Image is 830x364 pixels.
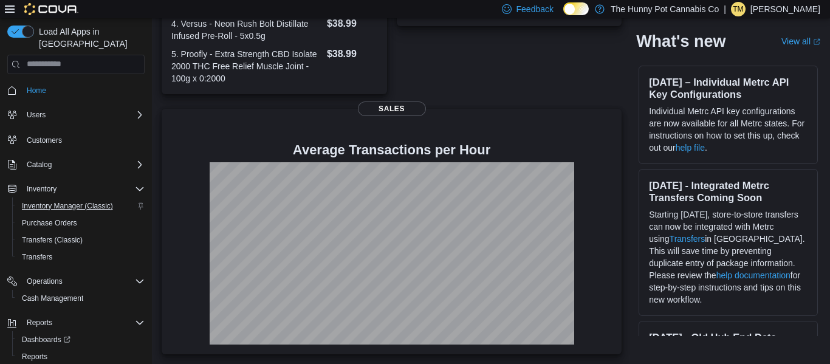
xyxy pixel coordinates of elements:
[12,331,149,348] a: Dashboards
[22,294,83,303] span: Cash Management
[327,47,377,61] dd: $38.99
[27,184,57,194] span: Inventory
[17,233,87,247] a: Transfers (Classic)
[649,208,808,306] p: Starting [DATE], store-to-store transfers can now be integrated with Metrc using in [GEOGRAPHIC_D...
[34,26,145,50] span: Load All Apps in [GEOGRAPHIC_DATA]
[781,36,820,46] a: View allExternal link
[22,252,52,262] span: Transfers
[17,291,145,306] span: Cash Management
[17,233,145,247] span: Transfers (Classic)
[22,201,113,211] span: Inventory Manager (Classic)
[22,235,83,245] span: Transfers (Classic)
[733,2,743,16] span: TM
[17,199,145,213] span: Inventory Manager (Classic)
[12,232,149,249] button: Transfers (Classic)
[813,38,820,46] svg: External link
[22,274,67,289] button: Operations
[12,290,149,307] button: Cash Management
[649,179,808,204] h3: [DATE] - Integrated Metrc Transfers Coming Soon
[17,250,57,264] a: Transfers
[27,86,46,95] span: Home
[17,216,145,230] span: Purchase Orders
[22,108,145,122] span: Users
[22,335,70,345] span: Dashboards
[649,331,808,343] h3: [DATE] - Old Hub End Date
[516,3,554,15] span: Feedback
[17,349,52,364] a: Reports
[327,16,377,31] dd: $38.99
[17,349,145,364] span: Reports
[2,106,149,123] button: Users
[27,160,52,170] span: Catalog
[22,315,145,330] span: Reports
[12,215,149,232] button: Purchase Orders
[12,197,149,215] button: Inventory Manager (Classic)
[17,216,82,230] a: Purchase Orders
[22,182,145,196] span: Inventory
[2,131,149,148] button: Customers
[22,83,145,98] span: Home
[670,234,705,244] a: Transfers
[22,218,77,228] span: Purchase Orders
[27,276,63,286] span: Operations
[22,133,67,148] a: Customers
[17,199,118,213] a: Inventory Manager (Classic)
[22,274,145,289] span: Operations
[22,352,47,362] span: Reports
[171,18,322,42] dt: 4. Versus - Neon Rush Bolt Distillate Infused Pre-Roll - 5x0.5g
[636,32,725,51] h2: What's new
[22,182,61,196] button: Inventory
[17,291,88,306] a: Cash Management
[2,273,149,290] button: Operations
[2,81,149,99] button: Home
[2,314,149,331] button: Reports
[22,83,51,98] a: Home
[12,249,149,266] button: Transfers
[22,157,145,172] span: Catalog
[649,76,808,100] h3: [DATE] – Individual Metrc API Key Configurations
[2,156,149,173] button: Catalog
[611,2,719,16] p: The Hunny Pot Cannabis Co
[27,318,52,328] span: Reports
[27,110,46,120] span: Users
[22,132,145,147] span: Customers
[17,332,75,347] a: Dashboards
[716,270,791,280] a: help documentation
[358,101,426,116] span: Sales
[171,143,612,157] h4: Average Transactions per Hour
[171,48,322,84] dt: 5. Proofly - Extra Strength CBD Isolate 2000 THC Free Relief Muscle Joint - 100g x 0:2000
[2,180,149,197] button: Inventory
[22,108,50,122] button: Users
[563,2,589,15] input: Dark Mode
[27,136,62,145] span: Customers
[22,157,57,172] button: Catalog
[731,2,746,16] div: Teah Merrington
[24,3,78,15] img: Cova
[563,15,564,16] span: Dark Mode
[17,332,145,347] span: Dashboards
[22,315,57,330] button: Reports
[724,2,726,16] p: |
[750,2,820,16] p: [PERSON_NAME]
[676,143,705,153] a: help file
[17,250,145,264] span: Transfers
[649,105,808,154] p: Individual Metrc API key configurations are now available for all Metrc states. For instructions ...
